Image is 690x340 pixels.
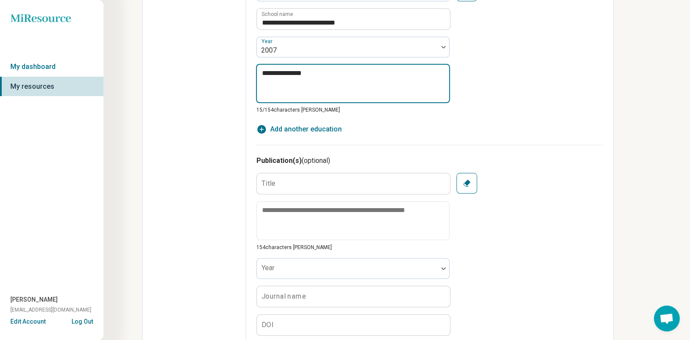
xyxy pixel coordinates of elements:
label: Year [262,38,274,44]
label: Title [262,180,275,187]
label: School name [262,12,293,17]
p: 15/ 154 characters [PERSON_NAME] [256,106,450,114]
p: 154 characters [PERSON_NAME] [256,243,450,251]
label: Year [262,264,275,272]
span: Add another education [270,124,342,134]
label: Journal name [262,293,306,299]
label: DOI [262,321,273,328]
button: Add another education [256,124,342,134]
span: [PERSON_NAME] [10,295,58,304]
a: Open chat [654,306,680,331]
span: (optional) [302,156,330,165]
button: Edit Account [10,317,46,326]
button: Log Out [72,317,93,324]
span: [EMAIL_ADDRESS][DOMAIN_NAME] [10,306,91,314]
h3: Publication(s) [256,156,603,166]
